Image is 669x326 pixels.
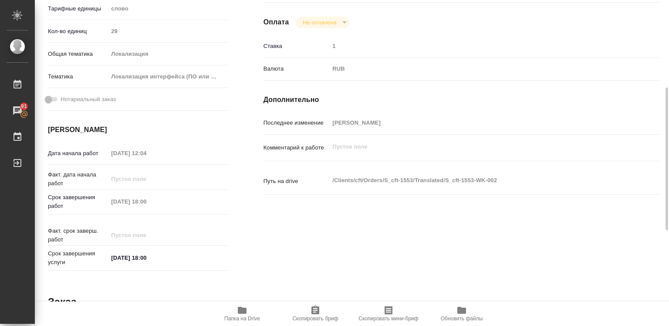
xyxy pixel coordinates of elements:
[292,316,338,322] span: Скопировать бриф
[108,25,228,37] input: Пустое поле
[48,295,76,309] h2: Заказ
[441,316,483,322] span: Обновить файлы
[108,47,228,61] div: Локализация
[329,116,626,129] input: Пустое поле
[224,316,260,322] span: Папка на Drive
[48,50,108,58] p: Общая тематика
[108,147,184,160] input: Пустое поле
[329,173,626,188] textarea: /Clients/cft/Orders/S_cft-1553/Translated/S_cft-1553-WK-002
[108,195,184,208] input: Пустое поле
[264,42,330,51] p: Ставка
[61,95,116,104] span: Нотариальный заказ
[108,229,184,241] input: Пустое поле
[16,102,32,111] span: 91
[264,65,330,73] p: Валюта
[48,170,108,188] p: Факт. дата начала работ
[48,27,108,36] p: Кол-во единиц
[264,119,330,127] p: Последнее изменение
[264,17,289,27] h4: Оплата
[352,302,425,326] button: Скопировать мини-бриф
[279,302,352,326] button: Скопировать бриф
[296,17,349,28] div: Не оплачена
[48,193,108,211] p: Срок завершения работ
[358,316,418,322] span: Скопировать мини-бриф
[48,227,108,244] p: Факт. срок заверш. работ
[300,19,339,26] button: Не оплачена
[48,149,108,158] p: Дата начала работ
[48,249,108,267] p: Срок завершения услуги
[2,100,33,122] a: 91
[108,69,228,84] div: Локализация интерфейса (ПО или сайта)
[48,72,108,81] p: Тематика
[329,40,626,52] input: Пустое поле
[108,1,228,16] div: слово
[425,302,498,326] button: Обновить файлы
[264,177,330,186] p: Путь на drive
[329,61,626,76] div: RUB
[48,4,108,13] p: Тарифные единицы
[48,125,229,135] h4: [PERSON_NAME]
[108,173,184,185] input: Пустое поле
[108,251,184,264] input: ✎ Введи что-нибудь
[206,302,279,326] button: Папка на Drive
[264,95,659,105] h4: Дополнительно
[264,143,330,152] p: Комментарий к работе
